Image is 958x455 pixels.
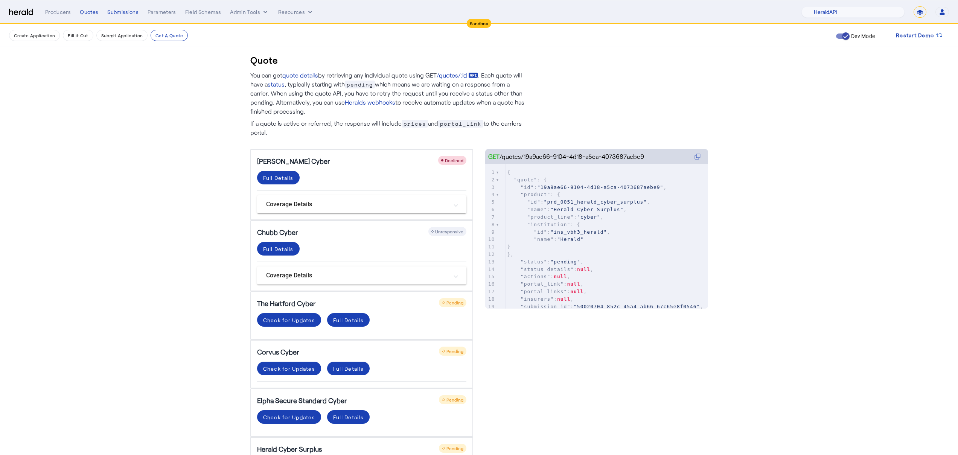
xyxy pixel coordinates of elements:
span: pending [345,81,375,88]
span: : , [507,266,594,272]
span: "submission_id" [521,304,570,309]
a: status [268,80,285,89]
span: : , [507,184,667,190]
button: Check for Updates [257,410,321,424]
div: Full Details [263,174,294,182]
mat-expansion-panel-header: Coverage Details [257,266,466,285]
span: : , [507,199,650,205]
span: Pending [446,300,463,305]
span: "product" [521,192,550,197]
button: Check for Updates [257,313,321,327]
div: 11 [485,243,496,251]
span: : , [507,214,604,220]
h3: Quote [250,54,278,66]
div: 17 [485,288,496,295]
label: Dev Mode [850,32,875,40]
img: Herald Logo [9,9,33,16]
span: Unresponsive [435,229,463,234]
span: : { [507,192,560,197]
span: "Herald" [557,236,584,242]
span: : { [507,177,547,183]
span: } [507,244,511,250]
span: "portal_links" [521,289,567,294]
div: Sandbox [467,19,491,28]
div: Full Details [263,245,294,253]
span: "19a9ae66-9104-4d18-a5ca-4073687aebe9" [537,184,663,190]
span: Restart Demo [896,31,934,40]
a: quote details [282,71,318,80]
div: 6 [485,206,496,213]
div: 3 [485,184,496,191]
div: 9 [485,228,496,236]
button: Full Details [327,362,370,375]
a: /quotes/:id [437,71,478,80]
div: 14 [485,266,496,273]
span: "name" [527,207,547,212]
mat-expansion-panel-header: Coverage Details [257,195,466,213]
div: 15 [485,273,496,280]
button: Full Details [257,171,300,184]
span: "ins_vbh3_herald" [550,229,607,235]
span: "id" [534,229,547,235]
span: null [567,281,580,287]
span: : , [507,207,627,212]
span: "id" [521,184,534,190]
h5: Herald Cyber Surplus [257,444,322,454]
span: "quote" [514,177,537,183]
div: 10 [485,236,496,243]
span: : , [507,296,574,302]
span: "id" [527,199,540,205]
div: 2 [485,176,496,184]
button: Check for Updates [257,362,321,375]
span: "name" [534,236,554,242]
span: Pending [446,397,463,402]
span: }, [507,251,514,257]
span: { [507,169,511,175]
span: : , [507,304,704,309]
span: null [577,266,590,272]
span: Declined [445,158,463,163]
span: : , [507,289,587,294]
div: 16 [485,280,496,288]
button: Full Details [327,410,370,424]
span: "portal_link" [521,281,564,287]
span: null [557,296,570,302]
span: portal_link [438,120,483,128]
a: Heralds webhooks [345,98,395,107]
span: prices [402,120,428,128]
p: If a quote is active or referred, the response will include and to the carriers portal. [250,116,525,137]
div: Full Details [333,365,364,373]
span: "actions" [521,274,550,279]
span: null [554,274,567,279]
span: "status_details" [521,266,574,272]
span: : , [507,259,584,265]
span: "Herald Cyber Surplus" [550,207,623,212]
button: Full Details [327,313,370,327]
span: Pending [446,348,463,354]
h5: [PERSON_NAME] Cyber [257,156,330,166]
div: 12 [485,251,496,258]
button: internal dropdown menu [230,8,269,16]
div: Check for Updates [263,413,315,421]
div: Check for Updates [263,365,315,373]
span: GET [488,152,500,161]
div: 8 [485,221,496,228]
button: Submit Application [96,30,148,41]
span: : , [507,281,584,287]
mat-panel-title: Coverage Details [266,271,448,280]
button: Get A Quote [151,30,188,41]
div: Parameters [148,8,176,16]
span: : { [507,222,580,227]
div: Full Details [333,316,364,324]
span: "institution" [527,222,570,227]
mat-panel-title: Coverage Details [266,200,448,209]
div: 7 [485,213,496,221]
button: Create Application [9,30,60,41]
span: : , [507,229,611,235]
span: "cyber" [577,214,600,220]
div: Check for Updates [263,316,315,324]
span: "status" [521,259,547,265]
p: You can get by retrieving any individual quote using GET . Each quote will have a , typically sta... [250,71,525,116]
span: null [570,289,583,294]
span: Pending [446,446,463,451]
